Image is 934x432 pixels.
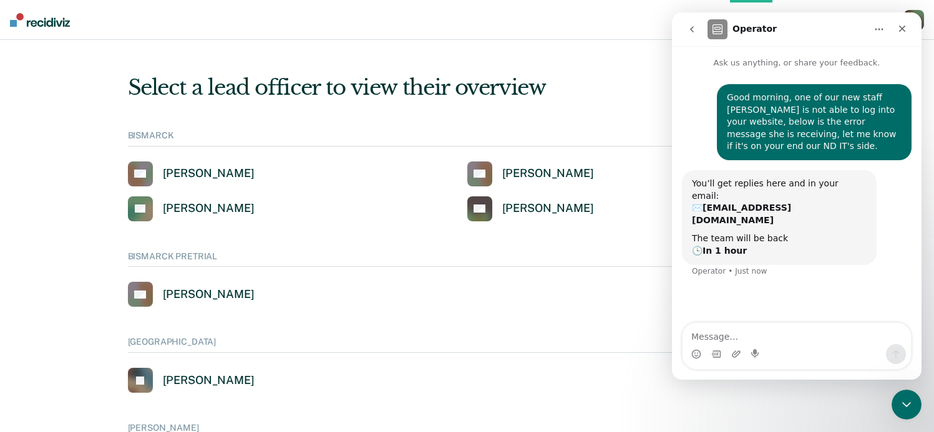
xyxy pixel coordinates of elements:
div: [PERSON_NAME] [163,166,255,181]
a: [PERSON_NAME] [467,196,594,221]
img: Recidiviz [10,13,70,27]
a: [PERSON_NAME] [128,282,255,307]
div: [PERSON_NAME] [163,201,255,216]
div: [PERSON_NAME] [163,373,255,388]
div: [GEOGRAPHIC_DATA] [128,337,807,353]
button: SJ [904,10,924,30]
div: BISMARCK [128,130,807,146]
div: [PERSON_NAME] [163,287,255,302]
iframe: Intercom live chat [892,390,922,420]
div: [PERSON_NAME] [502,166,594,181]
div: [PERSON_NAME] [502,201,594,216]
a: [PERSON_NAME] [128,196,255,221]
div: S J [904,10,924,30]
div: Select a lead officer to view their overview [128,75,807,100]
a: [PERSON_NAME] [128,368,255,393]
div: BISMARCK PRETRIAL [128,251,807,267]
a: [PERSON_NAME] [467,161,594,186]
iframe: Intercom live chat [672,12,922,380]
a: [PERSON_NAME] [128,161,255,186]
